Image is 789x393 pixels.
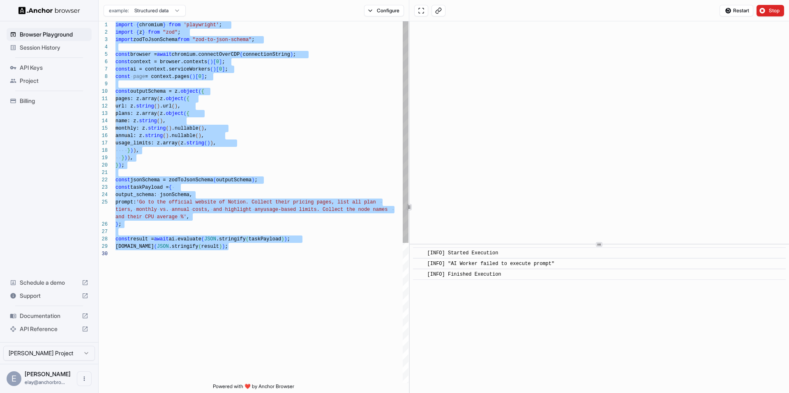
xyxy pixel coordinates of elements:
span: ( [172,103,175,109]
span: annual: z. [115,133,145,139]
span: outputSchema [216,177,251,183]
span: ] [222,66,225,72]
div: 14 [99,117,108,125]
div: Session History [7,41,92,54]
span: string [148,126,166,131]
span: from [169,22,181,28]
span: Session History [20,43,88,52]
span: connectionString [243,52,290,57]
span: { [136,30,139,35]
span: Billing [20,97,88,105]
span: { [136,22,139,28]
span: JSON [157,244,169,249]
span: ] [201,74,204,80]
div: 15 [99,125,108,132]
span: .url [160,103,172,109]
span: ; [287,236,290,242]
span: ) [166,133,168,139]
span: const [115,66,130,72]
span: ( [178,140,180,146]
span: ( [163,133,166,139]
span: } [121,155,124,161]
button: Configure [364,5,404,16]
span: } [127,148,130,153]
span: ; [121,162,124,168]
span: Schedule a demo [20,279,78,287]
div: 11 [99,95,108,103]
span: .nullable [169,133,196,139]
div: E [7,371,21,386]
span: const [115,74,130,80]
span: prompt: [115,199,136,205]
span: 0 [216,59,219,65]
span: and their CPU average %' [115,214,187,220]
span: output_schema: jsonSchema, [115,192,192,198]
span: 'playwright' [184,22,219,28]
span: ) [201,126,204,131]
span: object [180,89,198,94]
span: const [115,177,130,183]
span: , [163,118,166,124]
span: const [115,236,130,242]
span: monthly: z. [115,126,148,131]
span: } [142,30,145,35]
span: , [204,126,207,131]
span: ) [213,66,216,72]
span: ) [130,148,133,153]
div: 30 [99,250,108,258]
span: ) [207,140,210,146]
span: ( [157,111,160,117]
span: , [136,148,139,153]
span: ) [157,103,160,109]
div: 6 [99,58,108,66]
span: object [166,111,183,117]
span: ; [293,52,296,57]
div: 2 [99,29,108,36]
span: string [145,133,163,139]
span: z. [160,111,166,117]
div: Billing [7,94,92,107]
span: ( [210,66,213,72]
span: ( [198,126,201,131]
div: 17 [99,139,108,147]
span: outputSchema = z. [130,89,180,94]
span: example: [109,7,129,14]
span: ; [222,59,225,65]
span: const [115,89,130,94]
div: 28 [99,235,108,243]
div: 9 [99,80,108,88]
span: ( [201,236,204,242]
span: ( [184,96,187,102]
span: 'Go to the official website of Notion. Collect the [136,199,284,205]
span: ; [204,74,207,80]
span: ) [160,118,163,124]
div: 5 [99,51,108,58]
span: string [139,118,157,124]
span: ai.evaluate [169,236,201,242]
span: ; [225,244,228,249]
span: ) [169,126,172,131]
span: .stringify [216,236,246,242]
span: ( [195,133,198,139]
button: Open in full screen [414,5,428,16]
span: ) [290,52,293,57]
span: taskPayload [249,236,281,242]
span: Elay Gelbart [25,370,71,377]
span: pages: z.array [115,96,157,102]
span: usage-based limits. Collect the node names [263,207,388,212]
span: ] [219,59,222,65]
div: 3 [99,36,108,43]
span: await [157,52,172,57]
div: 8 [99,73,108,80]
button: Copy live view URL [431,5,445,16]
span: ) [175,103,178,109]
span: [ [195,74,198,80]
span: ai = context.serviceWorkers [130,66,210,72]
span: ( [154,103,157,109]
span: ; [178,30,180,35]
span: [ [213,59,216,65]
span: ( [240,52,242,57]
span: await [154,236,169,242]
span: ( [166,126,168,131]
span: ( [198,89,201,94]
